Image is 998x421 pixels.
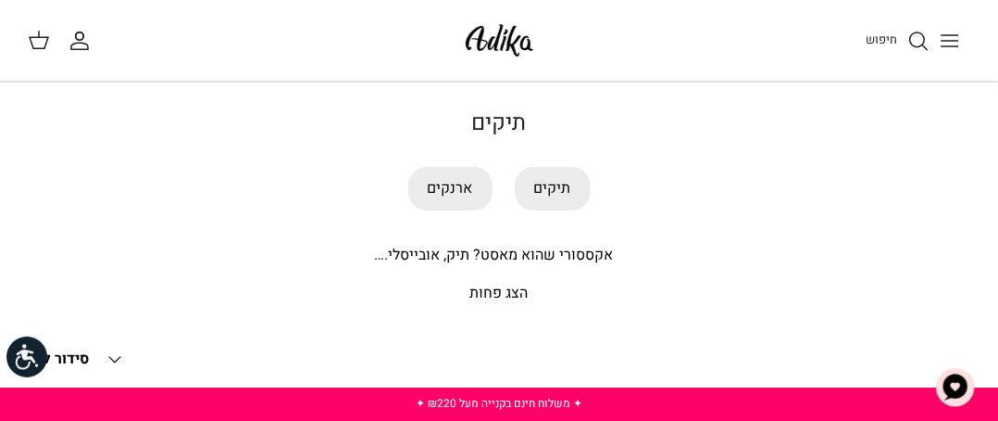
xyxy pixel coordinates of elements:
[28,339,126,380] button: סידור לפי
[866,31,897,48] span: חיפוש
[866,30,929,52] a: חיפוש
[515,167,591,210] a: תיקים
[69,30,98,52] a: החשבון שלי
[28,348,89,370] span: סידור לפי
[416,395,582,412] a: ✦ משלוח חינם בקנייה מעל ₪220 ✦
[408,167,493,210] a: ארנקים
[375,244,614,266] span: אקססורי שהוא מאסט? תיק, אובייסלי.
[929,20,970,61] button: Toggle menu
[928,360,983,415] button: צ'אט
[28,282,970,306] p: הצג פחות
[28,110,970,137] h1: תיקים
[460,19,539,62] img: Adika IL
